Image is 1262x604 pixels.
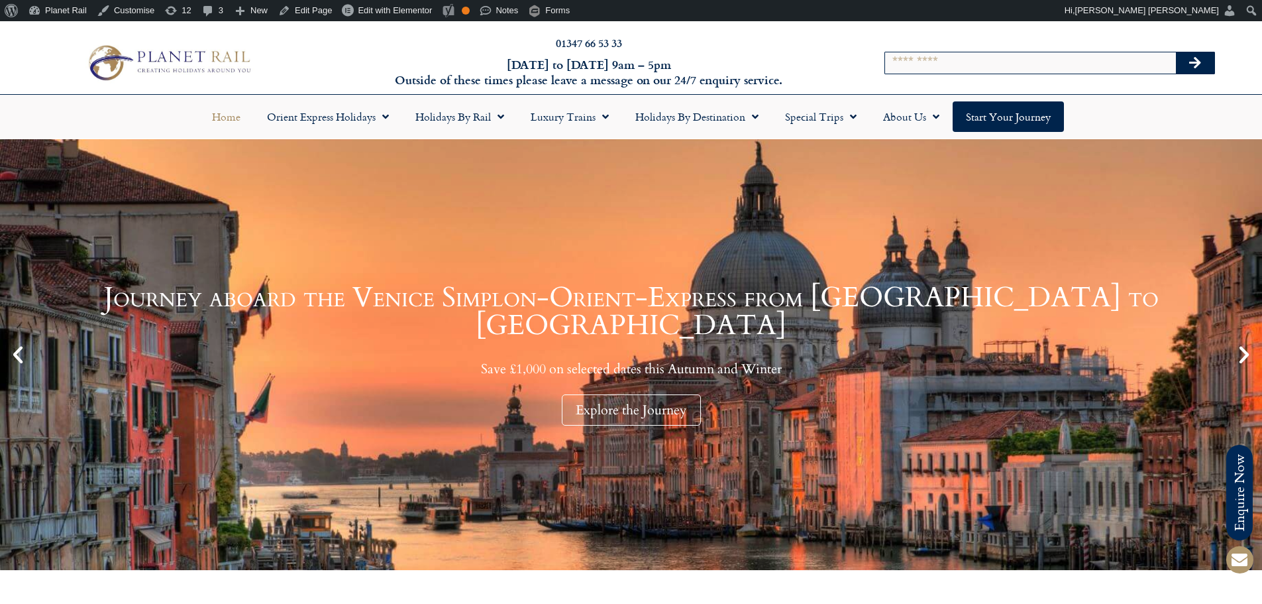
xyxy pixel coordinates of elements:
[254,101,402,132] a: Orient Express Holidays
[870,101,953,132] a: About Us
[7,101,1255,132] nav: Menu
[199,101,254,132] a: Home
[622,101,772,132] a: Holidays by Destination
[340,57,838,88] h6: [DATE] to [DATE] 9am – 5pm Outside of these times please leave a message on our 24/7 enquiry serv...
[517,101,622,132] a: Luxury Trains
[33,284,1229,339] h1: Journey aboard the Venice Simplon-Orient-Express from [GEOGRAPHIC_DATA] to [GEOGRAPHIC_DATA]
[556,35,622,50] a: 01347 66 53 33
[562,394,701,426] div: Explore the Journey
[953,101,1064,132] a: Start your Journey
[772,101,870,132] a: Special Trips
[402,101,517,132] a: Holidays by Rail
[358,5,432,15] span: Edit with Elementor
[7,343,29,366] div: Previous slide
[1176,52,1214,74] button: Search
[33,361,1229,377] p: Save £1,000 on selected dates this Autumn and Winter
[81,41,255,84] img: Planet Rail Train Holidays Logo
[1075,5,1219,15] span: [PERSON_NAME] [PERSON_NAME]
[1233,343,1255,366] div: Next slide
[462,7,470,15] div: OK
